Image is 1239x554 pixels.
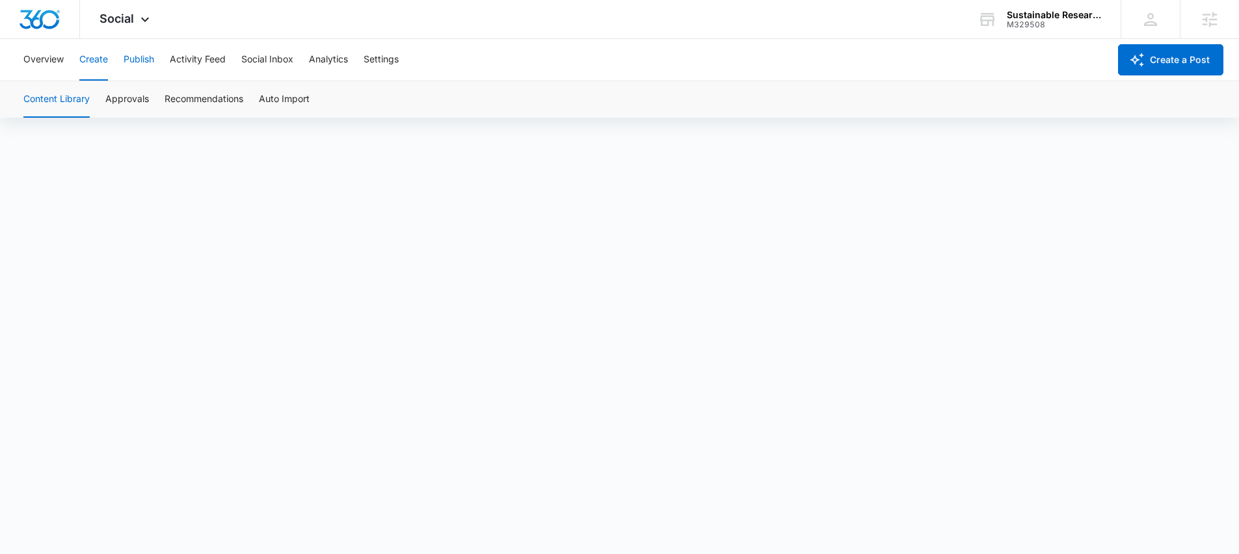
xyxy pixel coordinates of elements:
[165,81,243,118] button: Recommendations
[105,81,149,118] button: Approvals
[241,39,293,81] button: Social Inbox
[1007,10,1102,20] div: account name
[170,39,226,81] button: Activity Feed
[309,39,348,81] button: Analytics
[1118,44,1223,75] button: Create a Post
[1007,20,1102,29] div: account id
[124,39,154,81] button: Publish
[100,12,134,25] span: Social
[23,81,90,118] button: Content Library
[23,39,64,81] button: Overview
[364,39,399,81] button: Settings
[259,81,310,118] button: Auto Import
[79,39,108,81] button: Create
